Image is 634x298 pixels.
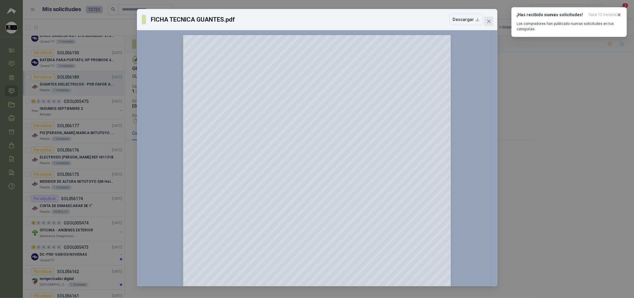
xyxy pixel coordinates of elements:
[450,14,483,25] button: Descargar
[589,12,617,17] span: hace 12 minutos
[484,17,494,26] button: Close
[511,7,627,37] button: ¡Has recibido nuevas solicitudes!hace 12 minutos Los compradores han publicado nuevas solicitudes...
[517,12,586,17] h3: ¡Has recibido nuevas solicitudes!
[487,19,491,24] span: close
[517,21,622,32] p: Los compradores han publicado nuevas solicitudes en tus categorías.
[151,15,235,24] h3: FICHA TECNICA GUANTES.pdf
